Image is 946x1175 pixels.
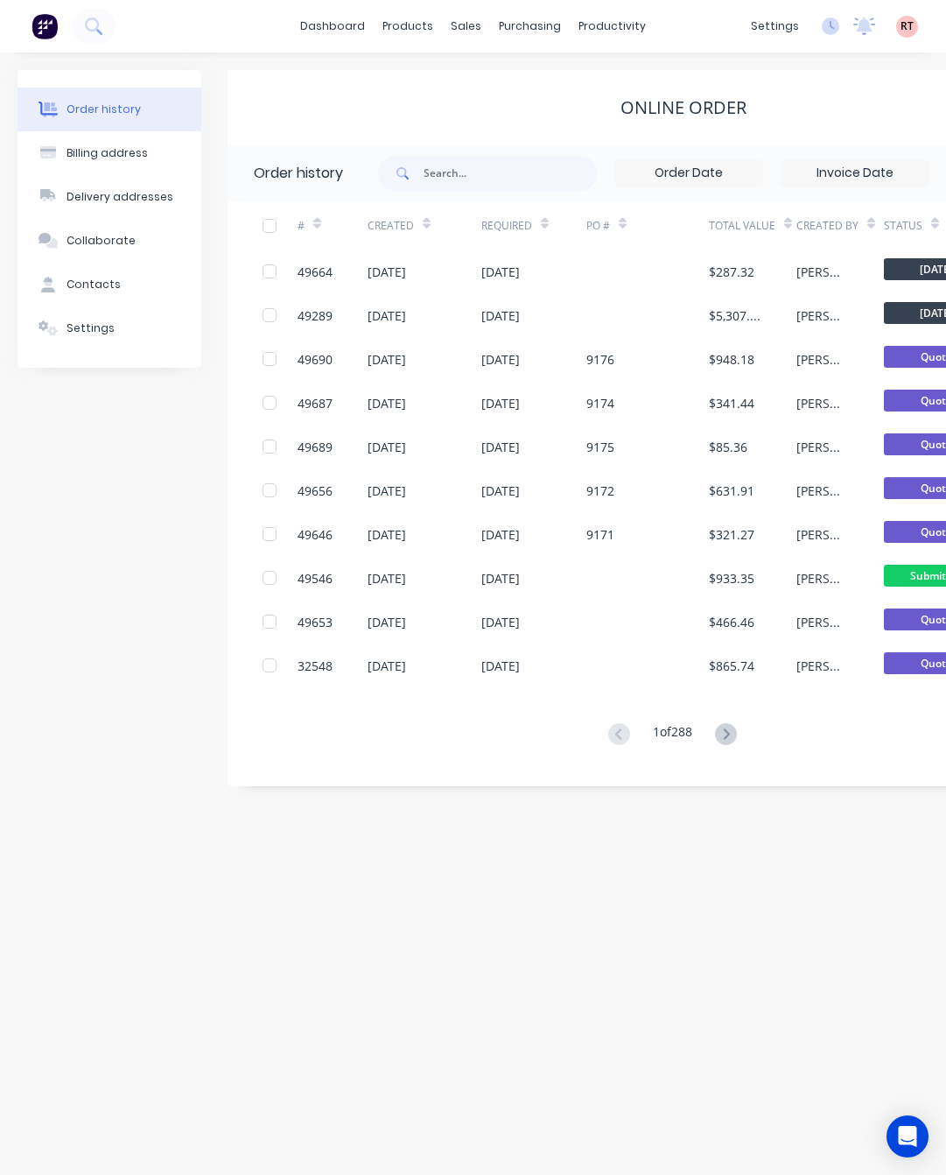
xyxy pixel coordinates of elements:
[586,525,614,544] div: 9171
[615,160,762,186] input: Order Date
[796,569,849,587] div: [PERSON_NAME]
[67,189,173,205] div: Delivery addresses
[298,306,333,325] div: 49289
[481,350,520,369] div: [DATE]
[709,394,754,412] div: $341.44
[796,306,849,325] div: [PERSON_NAME]
[368,350,406,369] div: [DATE]
[900,18,914,34] span: RT
[709,263,754,281] div: $287.32
[374,13,442,39] div: products
[481,394,520,412] div: [DATE]
[709,482,754,500] div: $631.91
[298,569,333,587] div: 49546
[796,218,858,234] div: Created By
[368,438,406,456] div: [DATE]
[570,13,655,39] div: productivity
[67,233,136,249] div: Collaborate
[586,482,614,500] div: 9172
[442,13,490,39] div: sales
[709,218,775,234] div: Total Value
[298,482,333,500] div: 49656
[709,569,754,587] div: $933.35
[709,201,796,250] div: Total Value
[481,201,586,250] div: Required
[291,13,374,39] a: dashboard
[298,438,333,456] div: 49689
[709,525,754,544] div: $321.27
[586,218,610,234] div: PO #
[884,218,922,234] div: Status
[368,394,406,412] div: [DATE]
[796,657,849,675] div: [PERSON_NAME]
[368,657,406,675] div: [DATE]
[368,201,481,250] div: Created
[709,657,754,675] div: $865.74
[586,438,614,456] div: 9175
[709,350,754,369] div: $948.18
[586,201,709,250] div: PO #
[32,13,58,39] img: Factory
[298,350,333,369] div: 49690
[620,97,746,118] div: Online Order
[481,613,520,631] div: [DATE]
[586,394,614,412] div: 9174
[368,218,414,234] div: Created
[67,277,121,292] div: Contacts
[18,306,201,350] button: Settings
[67,145,148,161] div: Billing address
[18,175,201,219] button: Delivery addresses
[481,482,520,500] div: [DATE]
[481,218,532,234] div: Required
[298,201,368,250] div: #
[796,201,884,250] div: Created By
[742,13,808,39] div: settings
[796,525,849,544] div: [PERSON_NAME]
[368,569,406,587] div: [DATE]
[18,219,201,263] button: Collaborate
[796,482,849,500] div: [PERSON_NAME]
[298,263,333,281] div: 49664
[298,525,333,544] div: 49646
[481,525,520,544] div: [DATE]
[18,263,201,306] button: Contacts
[709,438,747,456] div: $85.36
[298,218,305,234] div: #
[67,102,141,117] div: Order history
[368,525,406,544] div: [DATE]
[368,613,406,631] div: [DATE]
[254,163,343,184] div: Order history
[653,722,692,748] div: 1 of 288
[490,13,570,39] div: purchasing
[298,657,333,675] div: 32548
[796,394,849,412] div: [PERSON_NAME]
[481,569,520,587] div: [DATE]
[298,394,333,412] div: 49687
[796,438,849,456] div: [PERSON_NAME]
[368,482,406,500] div: [DATE]
[298,613,333,631] div: 49653
[796,263,849,281] div: [PERSON_NAME]
[709,306,761,325] div: $5,307.83
[368,306,406,325] div: [DATE]
[18,131,201,175] button: Billing address
[67,320,115,336] div: Settings
[424,156,597,191] input: Search...
[709,613,754,631] div: $466.46
[368,263,406,281] div: [DATE]
[18,88,201,131] button: Order history
[796,350,849,369] div: [PERSON_NAME]
[481,657,520,675] div: [DATE]
[781,160,928,186] input: Invoice Date
[796,613,849,631] div: [PERSON_NAME]
[481,263,520,281] div: [DATE]
[586,350,614,369] div: 9176
[481,438,520,456] div: [DATE]
[886,1115,928,1157] div: Open Intercom Messenger
[481,306,520,325] div: [DATE]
